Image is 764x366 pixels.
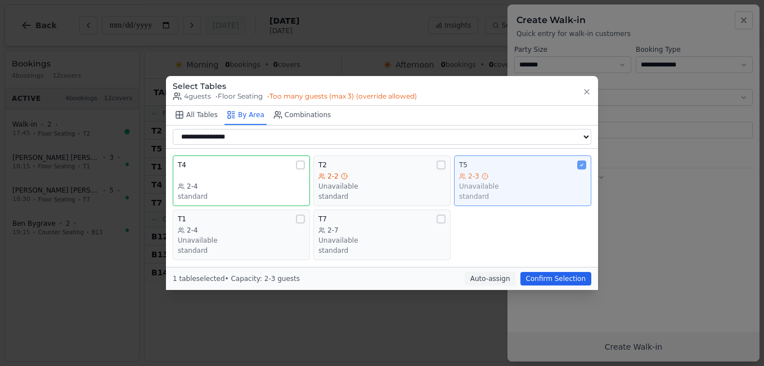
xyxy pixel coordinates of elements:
[459,182,586,191] div: Unavailable
[459,160,468,169] span: T5
[173,106,220,125] button: All Tables
[178,192,305,201] div: standard
[187,226,198,235] span: 2-4
[327,226,339,235] span: 2-7
[173,155,310,206] button: T42-4standard
[327,172,339,181] span: 2-2
[313,209,451,260] button: T72-7Unavailablestandard
[318,182,446,191] div: Unavailable
[178,160,186,169] span: T4
[178,236,305,245] div: Unavailable
[187,182,198,191] span: 2-4
[215,92,263,101] span: • Floor Seating
[224,106,267,125] button: By Area
[356,92,417,101] span: (override allowed)
[468,172,479,181] span: 2-3
[459,192,586,201] div: standard
[173,81,417,92] h3: Select Tables
[318,192,446,201] div: standard
[465,272,516,285] button: Auto-assign
[173,275,300,283] span: 1 table selected • Capacity: 2-3 guests
[173,92,211,101] span: 4 guests
[173,209,310,260] button: T12-4Unavailablestandard
[267,92,417,101] span: • Too many guests (max 3)
[520,272,591,285] button: Confirm Selection
[178,215,186,224] span: T1
[454,155,591,206] button: T52-3Unavailablestandard
[318,236,446,245] div: Unavailable
[318,215,327,224] span: T7
[271,106,334,125] button: Combinations
[318,246,446,255] div: standard
[178,246,305,255] div: standard
[313,155,451,206] button: T22-2Unavailablestandard
[318,160,327,169] span: T2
